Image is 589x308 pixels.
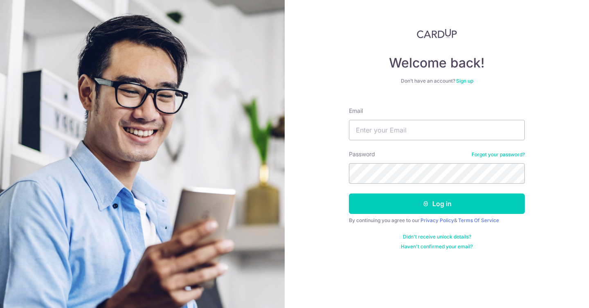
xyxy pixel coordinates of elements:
[403,234,471,240] a: Didn't receive unlock details?
[456,78,473,84] a: Sign up
[417,29,457,38] img: CardUp Logo
[349,55,525,71] h4: Welcome back!
[458,217,499,223] a: Terms Of Service
[472,151,525,158] a: Forgot your password?
[401,243,473,250] a: Haven't confirmed your email?
[349,193,525,214] button: Log in
[349,120,525,140] input: Enter your Email
[349,217,525,224] div: By continuing you agree to our &
[349,150,375,158] label: Password
[349,78,525,84] div: Don’t have an account?
[349,107,363,115] label: Email
[420,217,454,223] a: Privacy Policy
